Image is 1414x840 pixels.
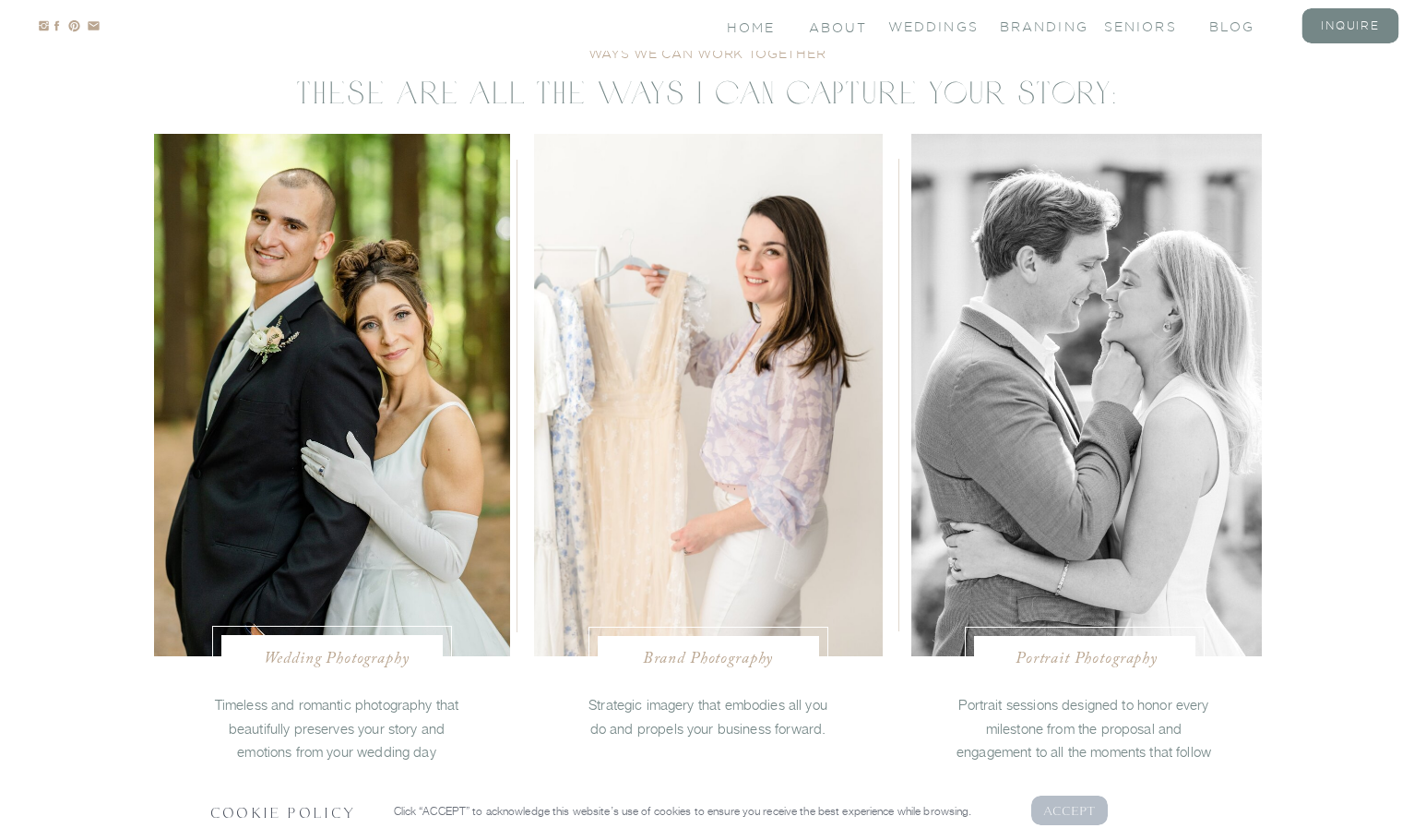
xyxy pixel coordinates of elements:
[205,693,469,744] p: Timeless and romantic photography that beautifully preserves your story and emotions from your we...
[532,44,883,62] h3: ways we can work together
[888,18,962,33] a: Weddings
[1043,801,1097,819] p: AcCEPT
[1000,18,1074,33] a: branding
[1104,18,1178,33] a: seniors
[809,18,864,34] a: About
[1001,648,1173,666] a: Portrait Photography
[290,72,1125,103] h3: These are all the ways I can capture your story:
[1209,18,1283,33] a: blog
[394,802,1006,820] p: Click “ACCEPT” to acknowledge this website’s use of cookies to ensure you receive the best experi...
[618,648,799,666] a: Brand Photography
[727,18,778,34] a: Home
[950,693,1218,779] p: Portrait sessions designed to honor every milestone from the proposal and engagement to all the m...
[586,693,831,738] p: Strategic imagery that embodies all you do and propels your business forward.
[210,802,364,820] h3: Cookie policy
[1313,18,1387,33] a: inquire
[251,648,423,666] a: Wedding Photography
